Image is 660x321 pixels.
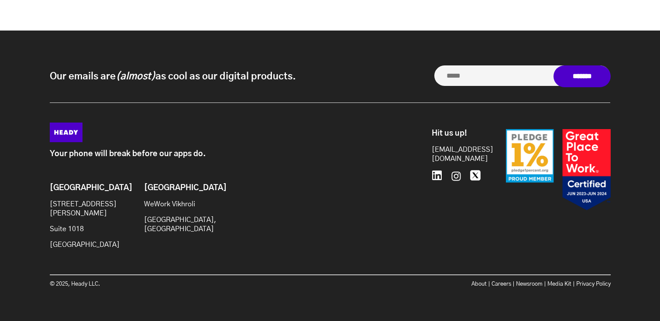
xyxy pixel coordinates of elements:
[50,184,120,193] h6: [GEOGRAPHIC_DATA]
[144,200,215,209] p: WeWork Vikhroli
[547,281,571,287] a: Media Kit
[50,150,392,159] p: Your phone will break before our apps do.
[50,70,296,83] p: Our emails are as cool as our digital products.
[492,281,511,287] a: Careers
[50,225,120,234] p: Suite 1018
[50,200,120,218] p: [STREET_ADDRESS][PERSON_NAME]
[144,184,215,193] h6: [GEOGRAPHIC_DATA]
[576,281,611,287] a: Privacy Policy
[432,145,484,164] a: [EMAIL_ADDRESS][DOMAIN_NAME]
[50,123,82,142] img: Heady_Logo_Web-01 (1)
[516,281,543,287] a: Newsroom
[506,129,611,211] img: Badges-24
[116,72,155,81] i: (almost)
[50,240,120,249] p: [GEOGRAPHIC_DATA]
[432,129,484,139] h6: Hit us up!
[50,280,330,289] p: © 2025, Heady LLC.
[471,281,487,287] a: About
[144,215,215,234] p: [GEOGRAPHIC_DATA], [GEOGRAPHIC_DATA]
